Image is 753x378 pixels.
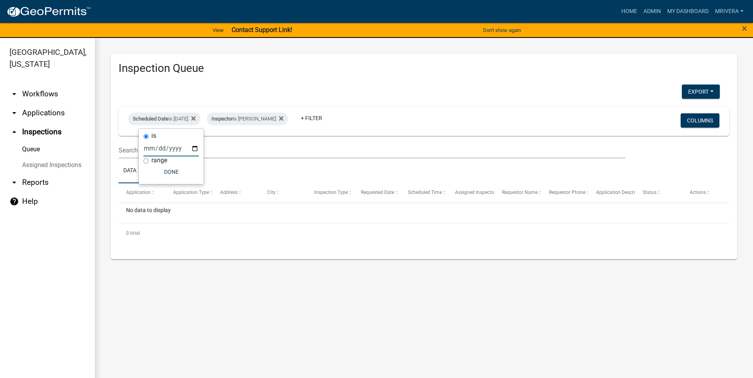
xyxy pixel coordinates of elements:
[260,183,307,202] datatable-header-cell: City
[126,190,151,195] span: Application
[643,190,657,195] span: Status
[480,24,524,37] button: Don't show again
[213,183,260,202] datatable-header-cell: Address
[682,85,720,99] button: Export
[9,178,19,187] i: arrow_drop_down
[166,183,213,202] datatable-header-cell: Application Type
[682,183,729,202] datatable-header-cell: Actions
[447,183,494,202] datatable-header-cell: Assigned Inspector
[119,142,625,158] input: Search for inspections
[549,190,585,195] span: Requestor Phone
[408,190,442,195] span: Scheduled Time
[119,158,141,184] a: Data
[596,190,646,195] span: Application Description
[640,4,664,19] a: Admin
[119,183,166,202] datatable-header-cell: Application
[9,108,19,118] i: arrow_drop_down
[9,197,19,206] i: help
[502,190,538,195] span: Requestor Name
[314,190,348,195] span: Inspection Type
[588,183,635,202] datatable-header-cell: Application Description
[306,183,353,202] datatable-header-cell: Inspection Type
[635,183,682,202] datatable-header-cell: Status
[173,190,209,195] span: Application Type
[119,223,729,243] div: 0 total
[664,4,712,19] a: My Dashboard
[455,190,496,195] span: Assigned Inspector
[742,24,747,33] button: Close
[494,183,542,202] datatable-header-cell: Requestor Name
[151,157,167,164] label: range
[128,113,200,125] div: is [DATE]
[207,113,288,125] div: is [PERSON_NAME]
[542,183,589,202] datatable-header-cell: Requestor Phone
[232,26,292,34] strong: Contact Support Link!
[143,165,199,179] button: Done
[209,24,227,37] a: View
[151,133,156,139] label: is
[267,190,276,195] span: City
[742,23,747,34] span: ×
[294,111,328,125] a: + Filter
[220,190,238,195] span: Address
[681,113,719,128] button: Columns
[133,116,168,122] span: Scheduled Date
[353,183,400,202] datatable-header-cell: Requested Date
[712,4,747,19] a: mrivera
[119,62,729,75] h3: Inspection Queue
[361,190,394,195] span: Requested Date
[119,203,729,223] div: No data to display
[400,183,447,202] datatable-header-cell: Scheduled Time
[690,190,706,195] span: Actions
[211,116,233,122] span: Inspector
[9,127,19,137] i: arrow_drop_up
[9,89,19,99] i: arrow_drop_down
[618,4,640,19] a: Home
